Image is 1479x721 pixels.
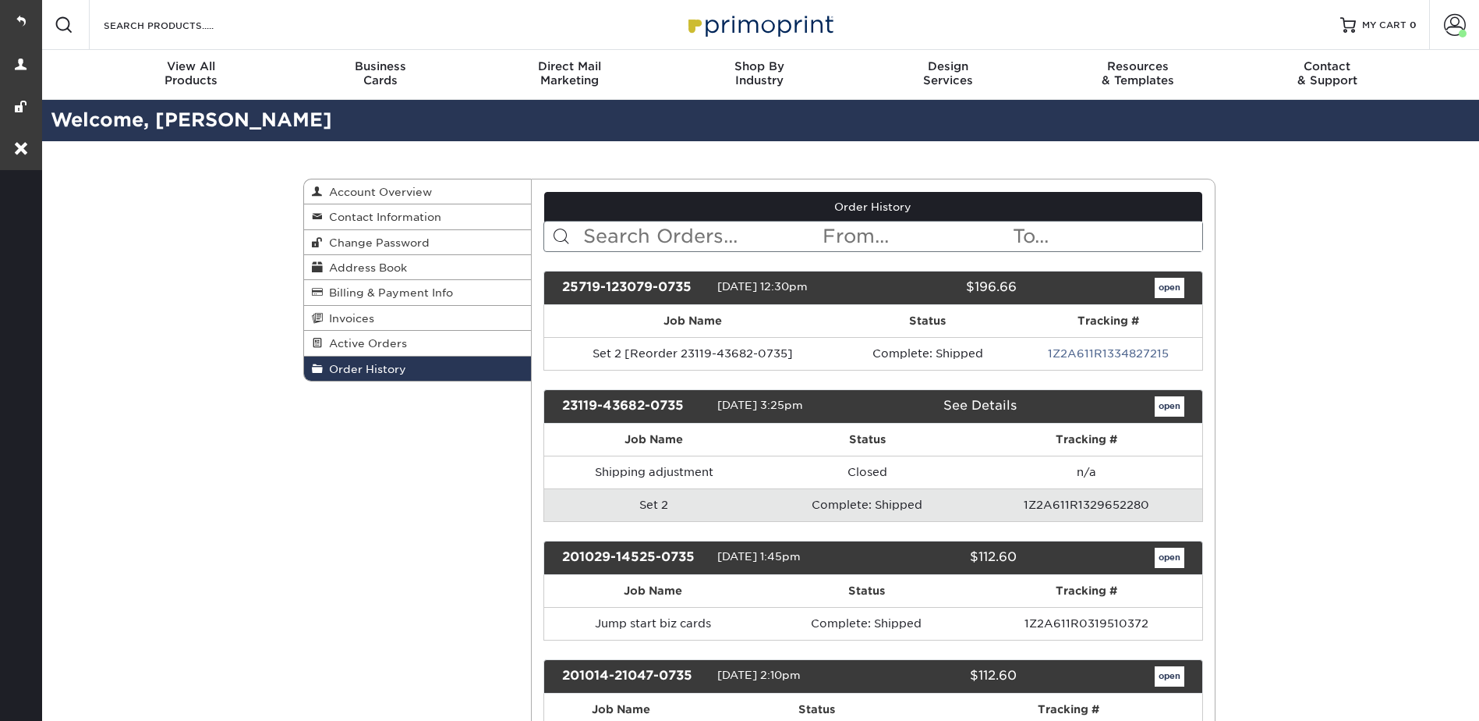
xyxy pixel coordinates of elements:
[664,59,854,87] div: Industry
[550,278,717,298] div: 25719-123079-0735
[1155,548,1184,568] a: open
[854,50,1043,100] a: DesignServices
[1410,20,1417,30] span: 0
[544,192,1202,222] a: Order History
[717,550,801,563] span: [DATE] 1:45pm
[304,331,532,356] a: Active Orders
[762,575,971,607] th: Status
[971,456,1201,488] td: n/a
[854,59,1043,73] span: Design
[762,607,971,640] td: Complete: Shipped
[304,204,532,229] a: Contact Information
[97,50,286,100] a: View AllProducts
[544,607,762,640] td: Jump start biz cards
[323,286,453,299] span: Billing & Payment Info
[475,50,664,100] a: Direct MailMarketing
[1043,59,1233,87] div: & Templates
[1155,278,1184,298] a: open
[971,575,1201,607] th: Tracking #
[97,59,286,73] span: View All
[971,424,1201,456] th: Tracking #
[862,278,1028,298] div: $196.66
[862,666,1028,687] div: $112.60
[323,186,432,198] span: Account Overview
[1011,222,1201,251] input: To...
[664,50,854,100] a: Shop ByIndustry
[717,399,803,411] span: [DATE] 3:25pm
[323,312,374,325] span: Invoices
[550,666,717,687] div: 201014-21047-0735
[854,59,1043,87] div: Services
[285,50,475,100] a: BusinessCards
[717,280,808,293] span: [DATE] 12:30pm
[304,357,532,381] a: Order History
[841,337,1015,370] td: Complete: Shipped
[862,548,1028,568] div: $112.60
[304,280,532,305] a: Billing & Payment Info
[39,106,1479,135] h2: Welcome, [PERSON_NAME]
[475,59,664,73] span: Direct Mail
[97,59,286,87] div: Products
[717,669,801,681] span: [DATE] 2:10pm
[1155,396,1184,417] a: open
[544,456,764,488] td: Shipping adjustment
[323,363,406,375] span: Order History
[1155,666,1184,687] a: open
[841,305,1015,337] th: Status
[323,211,441,223] span: Contact Information
[285,59,475,73] span: Business
[943,398,1017,413] a: See Details
[544,575,762,607] th: Job Name
[323,236,430,249] span: Change Password
[1043,59,1233,73] span: Resources
[1014,305,1201,337] th: Tracking #
[764,488,971,521] td: Complete: Shipped
[821,222,1011,251] input: From...
[102,16,254,34] input: SEARCH PRODUCTS.....
[544,337,841,370] td: Set 2 [Reorder 23119-43682-0735]
[304,306,532,331] a: Invoices
[304,255,532,280] a: Address Book
[971,488,1201,521] td: 1Z2A611R1329652280
[582,222,821,251] input: Search Orders...
[764,456,971,488] td: Closed
[323,261,407,274] span: Address Book
[1233,59,1422,73] span: Contact
[764,424,971,456] th: Status
[544,424,764,456] th: Job Name
[1048,347,1169,360] a: 1Z2A611R1334827215
[304,230,532,255] a: Change Password
[1362,19,1406,32] span: MY CART
[544,305,841,337] th: Job Name
[550,396,717,417] div: 23119-43682-0735
[1043,50,1233,100] a: Resources& Templates
[285,59,475,87] div: Cards
[664,59,854,73] span: Shop By
[1233,59,1422,87] div: & Support
[475,59,664,87] div: Marketing
[550,548,717,568] div: 201029-14525-0735
[681,8,837,41] img: Primoprint
[1233,50,1422,100] a: Contact& Support
[971,607,1201,640] td: 1Z2A611R0319510372
[304,179,532,204] a: Account Overview
[323,337,407,350] span: Active Orders
[544,488,764,521] td: Set 2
